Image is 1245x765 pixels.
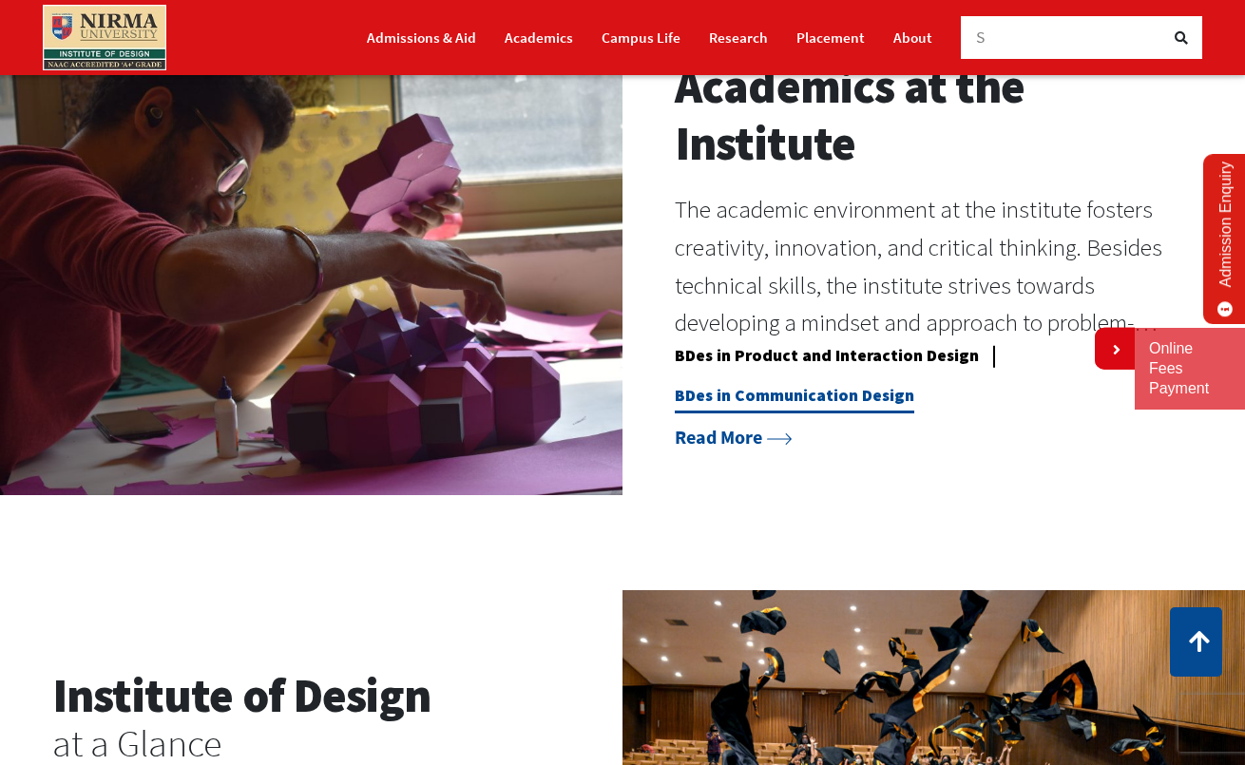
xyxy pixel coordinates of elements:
[893,21,932,54] a: About
[976,27,986,48] span: S
[796,21,865,54] a: Placement
[1149,339,1231,398] a: Online Fees Payment
[675,385,914,413] a: BDes in Communication Design
[675,425,793,449] a: Read More
[505,21,573,54] a: Academics
[709,21,768,54] a: Research
[675,345,979,373] a: BDes in Product and Interaction Design
[52,724,570,762] h3: at a Glance
[43,5,166,70] img: main_logo
[367,21,476,54] a: Admissions & Aid
[675,191,1193,342] p: The academic environment at the institute fosters creativity, innovation, and critical thinking. ...
[675,58,1193,172] h2: Academics at the Institute
[52,667,570,724] h2: Institute of Design
[602,21,680,54] a: Campus Life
